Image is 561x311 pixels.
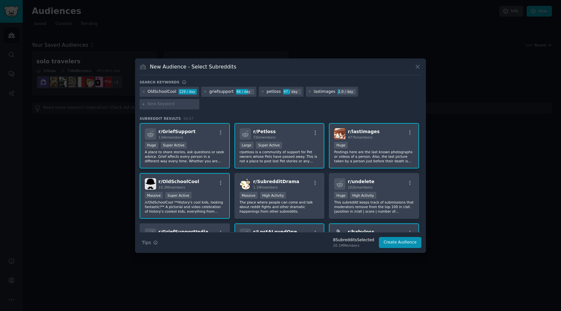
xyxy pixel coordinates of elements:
div: petloss [267,89,281,95]
div: Huge [145,142,158,149]
span: r/ LostALovedOne [253,229,297,234]
div: 2.0 / day [338,89,356,95]
h3: Search keywords [140,80,180,84]
span: 134k members [158,135,183,139]
span: r/ lastimages [348,129,380,134]
span: 477k members [348,135,372,139]
div: Massive [240,192,258,199]
div: Super Active [256,142,282,149]
p: This subreddit keeps track of submissions that moderators remove from the top 100 in r/all. [posi... [334,200,414,214]
span: Subreddit Results [140,116,181,121]
div: Super Active [165,192,192,199]
div: 47 / day [283,89,301,95]
span: 72k members [253,135,276,139]
p: /r/OldSchoolCool **History's cool kids, looking fantastic!** A pictorial and video celebration of... [145,200,225,214]
p: Postings here are the last known photographs or videos of a person. Also, the last picture taken ... [334,150,414,163]
div: 86 / day [236,89,254,95]
div: Huge [334,192,348,199]
p: A place to share stories, ask questions or seek advice. Grief affects every person in a different... [145,150,225,163]
button: Create Audience [379,237,422,248]
span: 19.3M members [158,185,185,189]
h3: New Audience - Select Subreddits [150,63,236,70]
span: r/ undelete [348,179,374,184]
input: New Keyword [148,101,197,107]
span: r/ OldSchoolCool [158,179,199,184]
div: High Activity [350,192,376,199]
div: Massive [145,192,163,199]
img: SubredditDrama [240,178,251,190]
span: 1.1M members [253,185,278,189]
img: babyloss [334,229,345,240]
div: High Activity [260,192,286,199]
p: The place where people can come and talk about reddit fights and other dramatic happenings from o... [240,200,319,214]
div: Super Active [161,142,187,149]
div: 20.1M Members [333,243,374,248]
div: lastimages [314,89,335,95]
span: r/ babyloss [348,229,374,234]
span: 102k members [348,185,372,189]
div: Huge [334,142,348,149]
div: 8 Subreddit s Selected [333,237,374,243]
button: Tips [140,237,160,248]
span: 36 / 37 [183,117,193,120]
span: r/ Petloss [253,129,276,134]
img: OldSchoolCool [145,178,156,190]
span: r/ GriefSupportIndia [158,229,208,234]
div: griefsupport [209,89,233,95]
span: Tips [142,239,151,246]
div: Large [240,142,254,149]
span: r/ GriefSupport [158,129,195,134]
div: 129 / day [179,89,197,95]
img: lastimages [334,128,345,140]
p: r/petloss is a community of support for Pet owners whose Pets have passed away. This is not a pla... [240,150,319,163]
div: OldSchoolCool [148,89,176,95]
span: r/ SubredditDrama [253,179,299,184]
